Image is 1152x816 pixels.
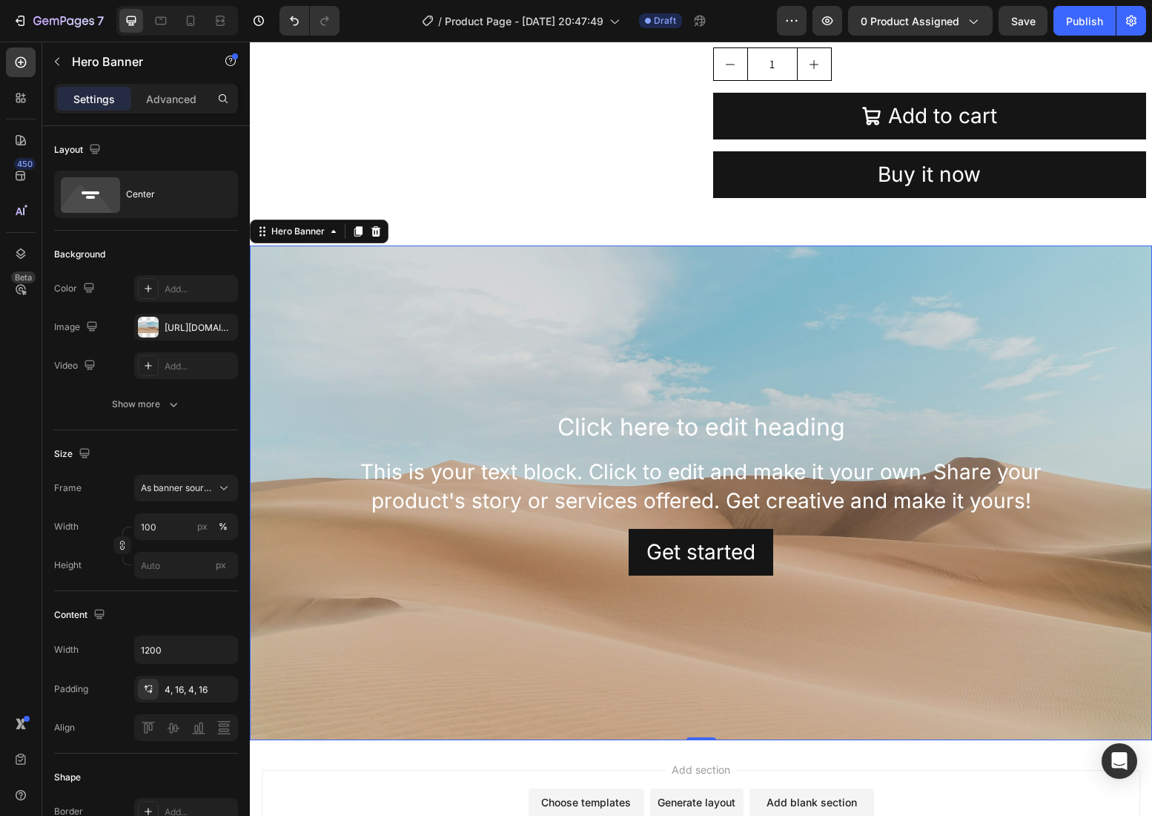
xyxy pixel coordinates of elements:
[1053,6,1116,36] button: Publish
[54,391,238,418] button: Show more
[291,753,381,769] div: Choose templates
[54,643,79,657] div: Width
[165,360,234,373] div: Add...
[463,51,896,98] button: Add to cart
[19,369,884,403] h2: Click here to edit heading
[54,248,105,261] div: Background
[112,397,181,412] div: Show more
[134,513,238,540] input: px%
[54,721,75,734] div: Align
[408,753,486,769] div: Generate layout
[279,6,340,36] div: Undo/Redo
[416,720,486,736] span: Add section
[54,605,108,625] div: Content
[54,140,104,160] div: Layout
[848,6,993,36] button: 0 product assigned
[397,496,506,525] div: Get started
[165,683,234,697] div: 4, 16, 4, 16
[1066,13,1103,29] div: Publish
[54,481,82,495] label: Frame
[628,119,731,148] div: Buy it now
[506,771,616,785] span: then drag & drop elements
[54,279,98,299] div: Color
[1011,15,1036,27] span: Save
[999,6,1047,36] button: Save
[406,771,486,785] span: from URL or image
[54,520,79,533] label: Width
[6,6,110,36] button: 7
[285,771,386,785] span: inspired by CRO experts
[126,177,216,211] div: Center
[1102,743,1137,779] div: Open Intercom Messenger
[134,552,238,579] input: px
[214,518,232,536] button: px
[861,13,959,29] span: 0 product assigned
[14,158,36,170] div: 450
[54,444,93,464] div: Size
[54,317,101,338] div: Image
[165,321,234,335] div: [URL][DOMAIN_NAME]
[438,13,442,29] span: /
[654,14,676,27] span: Draft
[379,487,523,534] button: Get started
[54,771,81,784] div: Shape
[73,91,115,107] p: Settings
[54,356,99,376] div: Video
[141,481,213,495] span: As banner source
[146,91,196,107] p: Advanced
[135,636,237,663] input: Auto
[72,53,198,70] p: Hero Banner
[19,183,78,197] div: Hero Banner
[250,42,1152,816] iframe: Design area
[165,283,234,296] div: Add...
[193,518,211,536] button: %
[197,520,208,533] div: px
[19,415,884,476] div: This is your text block. Click to edit and make it your own. Share your product's story or servic...
[134,475,238,501] button: As banner source
[54,559,82,572] label: Height
[216,559,226,570] span: px
[219,520,228,533] div: %
[638,60,747,89] div: Add to cart
[445,13,603,29] span: Product Page - [DATE] 20:47:49
[517,753,607,769] div: Add blank section
[97,12,104,30] p: 7
[11,272,36,283] div: Beta
[463,110,896,157] button: Buy it now
[54,682,88,696] div: Padding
